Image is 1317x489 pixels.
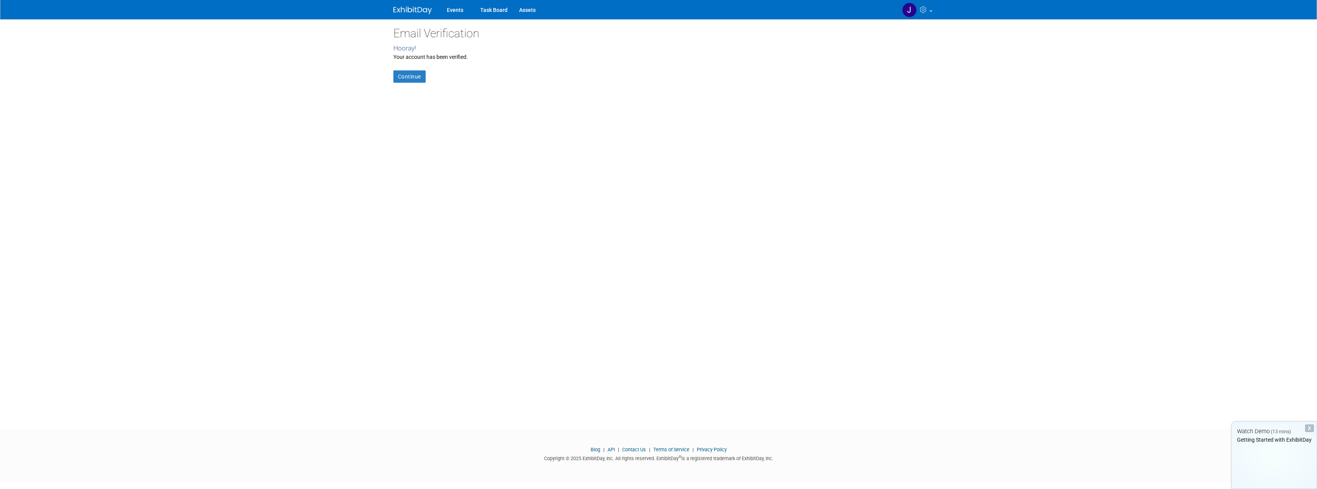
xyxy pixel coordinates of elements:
a: Contact Us [622,447,646,452]
div: Hooray! [393,43,924,53]
div: Your account has been verified. [393,53,924,61]
a: API [608,447,615,452]
span: | [616,447,621,452]
div: Watch Demo [1232,427,1317,436]
div: Dismiss [1305,424,1314,432]
span: | [691,447,696,452]
sup: ® [679,455,681,459]
span: | [601,447,606,452]
a: Terms of Service [653,447,689,452]
img: ExhibitDay [393,7,432,14]
a: Privacy Policy [697,447,727,452]
span: | [647,447,652,452]
img: Jarrett Russell [902,3,917,17]
a: Blog [591,447,600,452]
h2: Email Verification [393,27,924,40]
span: (13 mins) [1271,429,1291,434]
div: Getting Started with ExhibitDay [1232,436,1317,444]
a: Continue [393,70,426,83]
